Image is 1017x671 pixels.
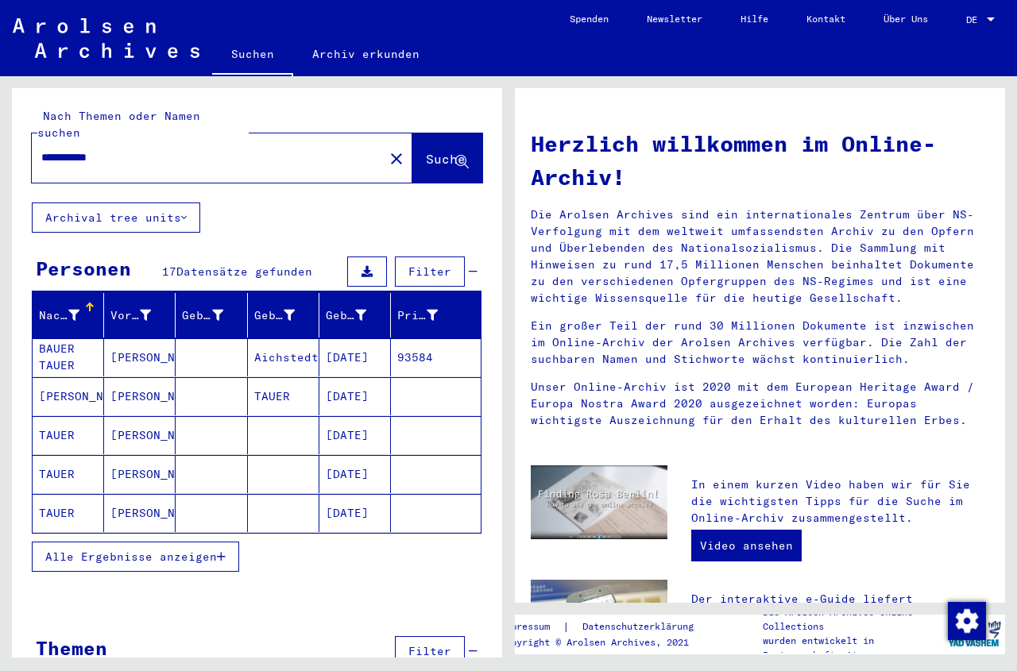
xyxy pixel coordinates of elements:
[395,256,465,287] button: Filter
[104,338,176,376] mat-cell: [PERSON_NAME]
[391,338,481,376] mat-cell: 93584
[947,601,985,639] div: Zustimmung ändern
[39,303,103,328] div: Nachname
[32,542,239,572] button: Alle Ergebnisse anzeigen
[500,619,713,635] div: |
[966,14,984,25] span: DE
[212,35,293,76] a: Suchen
[395,636,465,666] button: Filter
[248,293,319,337] mat-header-cell: Geburt‏
[531,580,667,671] img: eguide.jpg
[176,264,312,279] span: Datensätze gefunden
[162,264,176,279] span: 17
[691,530,802,561] a: Video ansehen
[248,377,319,415] mat-cell: TAUER
[33,416,104,454] mat-cell: TAUER
[500,619,563,635] a: Impressum
[319,416,391,454] mat-cell: [DATE]
[182,303,246,328] div: Geburtsname
[319,377,391,415] mat-cell: [DATE]
[387,149,406,168] mat-icon: close
[319,455,391,493] mat-cell: [DATE]
[33,494,104,532] mat-cell: TAUER
[32,202,200,233] button: Archival tree units
[319,338,391,376] mat-cell: [DATE]
[33,293,104,337] mat-header-cell: Nachname
[37,109,200,140] mat-label: Nach Themen oder Namen suchen
[39,307,79,324] div: Nachname
[948,602,986,640] img: Zustimmung ändern
[33,338,104,376] mat-cell: BAUER TAUER
[945,614,1004,654] img: yv_logo.png
[182,307,222,324] div: Geburtsname
[391,293,481,337] mat-header-cell: Prisoner #
[254,307,295,324] div: Geburt‏
[36,254,131,283] div: Personen
[254,303,319,328] div: Geburt‏
[13,18,199,58] img: Arolsen_neg.svg
[104,455,176,493] mat-cell: [PERSON_NAME]
[500,635,713,650] p: Copyright © Arolsen Archives, 2021
[397,303,462,328] div: Prisoner #
[531,206,989,307] p: Die Arolsen Archives sind ein internationales Zentrum über NS-Verfolgung mit dem weltweit umfasse...
[104,293,176,337] mat-header-cell: Vorname
[319,293,391,337] mat-header-cell: Geburtsdatum
[531,127,989,194] h1: Herzlich willkommen im Online-Archiv!
[381,142,412,174] button: Clear
[531,379,989,429] p: Unser Online-Archiv ist 2020 mit dem European Heritage Award / Europa Nostra Award 2020 ausgezeic...
[570,619,713,635] a: Datenschutzerklärung
[110,307,151,324] div: Vorname
[110,303,175,328] div: Vorname
[691,476,989,526] p: In einem kurzen Video haben wir für Sie die wichtigsten Tipps für die Suche im Online-Archiv zusa...
[426,151,466,167] span: Suche
[293,35,439,73] a: Archiv erkunden
[763,634,944,662] p: wurden entwickelt in Partnerschaft mit
[763,605,944,634] p: Die Arolsen Archives Online-Collections
[33,377,104,415] mat-cell: [PERSON_NAME]
[326,307,366,324] div: Geburtsdatum
[33,455,104,493] mat-cell: TAUER
[397,307,438,324] div: Prisoner #
[248,338,319,376] mat-cell: Aichstedt
[176,293,247,337] mat-header-cell: Geburtsname
[36,634,107,662] div: Themen
[531,318,989,368] p: Ein großer Teil der rund 30 Millionen Dokumente ist inzwischen im Online-Archiv der Arolsen Archi...
[104,494,176,532] mat-cell: [PERSON_NAME]
[531,465,667,540] img: video.jpg
[326,303,390,328] div: Geburtsdatum
[412,133,482,183] button: Suche
[45,550,217,564] span: Alle Ergebnisse anzeigen
[104,416,176,454] mat-cell: [PERSON_NAME]
[408,644,451,658] span: Filter
[408,264,451,279] span: Filter
[319,494,391,532] mat-cell: [DATE]
[104,377,176,415] mat-cell: [PERSON_NAME]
